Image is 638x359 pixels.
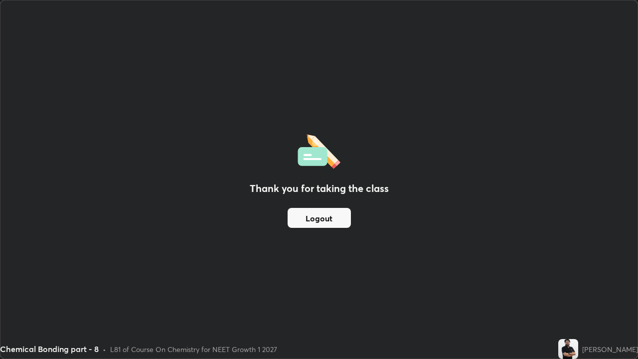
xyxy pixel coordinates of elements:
div: • [103,344,106,355]
div: L81 of Course On Chemistry for NEET Growth 1 2027 [110,344,277,355]
button: Logout [288,208,351,228]
div: [PERSON_NAME] [582,344,638,355]
img: b34798ff5e6b4ad6bbf22d8cad6d1581.jpg [558,339,578,359]
h2: Thank you for taking the class [250,181,389,196]
img: offlineFeedback.1438e8b3.svg [298,131,340,169]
